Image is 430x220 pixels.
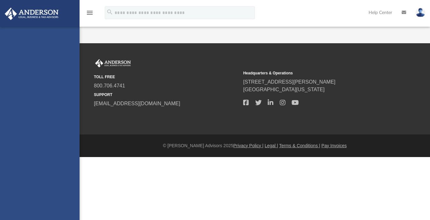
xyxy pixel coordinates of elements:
a: [GEOGRAPHIC_DATA][US_STATE] [243,87,325,92]
a: 800.706.4741 [94,83,125,88]
img: Anderson Advisors Platinum Portal [3,8,60,20]
small: SUPPORT [94,92,239,98]
div: © [PERSON_NAME] Advisors 2025 [80,142,430,149]
a: Privacy Policy | [233,143,264,148]
small: TOLL FREE [94,74,239,80]
a: Legal | [265,143,278,148]
small: Headquarters & Operations [243,70,388,76]
i: search [106,9,113,16]
a: menu [86,12,94,17]
a: [STREET_ADDRESS][PERSON_NAME] [243,79,335,85]
a: Pay Invoices [321,143,347,148]
i: menu [86,9,94,17]
a: [EMAIL_ADDRESS][DOMAIN_NAME] [94,101,180,106]
img: User Pic [416,8,425,17]
a: Terms & Conditions | [279,143,320,148]
img: Anderson Advisors Platinum Portal [94,59,132,67]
